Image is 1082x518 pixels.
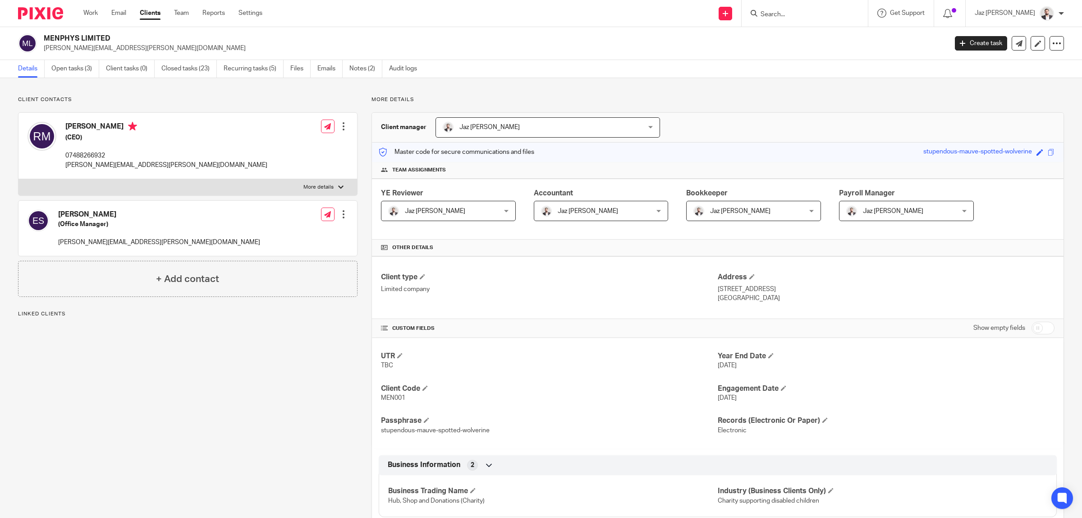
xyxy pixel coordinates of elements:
[718,486,1047,496] h4: Industry (Business Clients Only)
[381,123,426,132] h3: Client manager
[388,206,399,217] img: 48292-0008-compressed%20square.jpg
[83,9,98,18] a: Work
[381,273,718,282] h4: Client type
[349,60,382,78] a: Notes (2)
[718,294,1054,303] p: [GEOGRAPHIC_DATA]
[471,461,474,470] span: 2
[381,325,718,332] h4: CUSTOM FIELDS
[923,147,1032,157] div: stupendous-mauve-spotted-wolverine
[863,208,923,214] span: Jaz [PERSON_NAME]
[381,351,718,361] h4: UTR
[388,460,460,470] span: Business Information
[1040,6,1054,21] img: 48292-0008-compressed%20square.jpg
[558,208,618,214] span: Jaz [PERSON_NAME]
[58,238,260,247] p: [PERSON_NAME][EMAIL_ADDRESS][PERSON_NAME][DOMAIN_NAME]
[710,208,770,214] span: Jaz [PERSON_NAME]
[973,324,1025,333] label: Show empty fields
[51,60,99,78] a: Open tasks (3)
[381,190,423,197] span: YE Reviewer
[111,9,126,18] a: Email
[975,9,1035,18] p: Jaz [PERSON_NAME]
[58,220,260,229] h5: (Office Manager)
[718,498,819,504] span: Charity supporting disabled children
[718,416,1054,425] h4: Records (Electronic Or Paper)
[381,362,393,369] span: TBC
[534,190,573,197] span: Accountant
[541,206,552,217] img: 48292-0008-compressed%20square.jpg
[161,60,217,78] a: Closed tasks (23)
[140,9,160,18] a: Clients
[18,96,358,103] p: Client contacts
[718,362,737,369] span: [DATE]
[443,122,454,133] img: 48292-0008-compressed%20square.jpg
[718,395,737,401] span: [DATE]
[392,166,446,174] span: Team assignments
[381,384,718,393] h4: Client Code
[28,210,49,231] img: svg%3E
[379,148,534,157] p: Master code for secure communications and files
[317,60,343,78] a: Emails
[65,122,267,133] h4: [PERSON_NAME]
[128,122,137,131] i: Primary
[381,395,405,401] span: MEN001
[18,34,37,53] img: svg%3E
[718,273,1054,282] h4: Address
[18,60,45,78] a: Details
[839,190,895,197] span: Payroll Manager
[58,210,260,219] h4: [PERSON_NAME]
[18,310,358,318] p: Linked clients
[760,11,841,19] input: Search
[405,208,465,214] span: Jaz [PERSON_NAME]
[290,60,311,78] a: Files
[303,184,334,191] p: More details
[44,44,941,53] p: [PERSON_NAME][EMAIL_ADDRESS][PERSON_NAME][DOMAIN_NAME]
[202,9,225,18] a: Reports
[718,384,1054,393] h4: Engagement Date
[686,190,728,197] span: Bookkeeper
[718,285,1054,294] p: [STREET_ADDRESS]
[388,486,718,496] h4: Business Trading Name
[371,96,1064,103] p: More details
[718,427,747,434] span: Electronic
[955,36,1007,51] a: Create task
[381,285,718,294] p: Limited company
[65,151,267,160] p: 07488266932
[65,161,267,170] p: [PERSON_NAME][EMAIL_ADDRESS][PERSON_NAME][DOMAIN_NAME]
[156,272,219,286] h4: + Add contact
[388,498,485,504] span: Hub, Shop and Donations (Charity)
[381,416,718,425] h4: Passphrase
[28,122,56,151] img: svg%3E
[238,9,262,18] a: Settings
[389,60,424,78] a: Audit logs
[693,206,704,217] img: 48292-0008-compressed%20square.jpg
[718,351,1054,361] h4: Year End Date
[224,60,284,78] a: Recurring tasks (5)
[18,7,63,19] img: Pixie
[381,427,490,434] span: stupendous-mauve-spotted-wolverine
[44,34,762,43] h2: MENPHYS LIMITED
[459,124,520,130] span: Jaz [PERSON_NAME]
[392,244,433,251] span: Other details
[106,60,155,78] a: Client tasks (0)
[174,9,189,18] a: Team
[890,10,925,16] span: Get Support
[846,206,857,217] img: 48292-0008-compressed%20square.jpg
[65,133,267,142] h5: (CEO)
